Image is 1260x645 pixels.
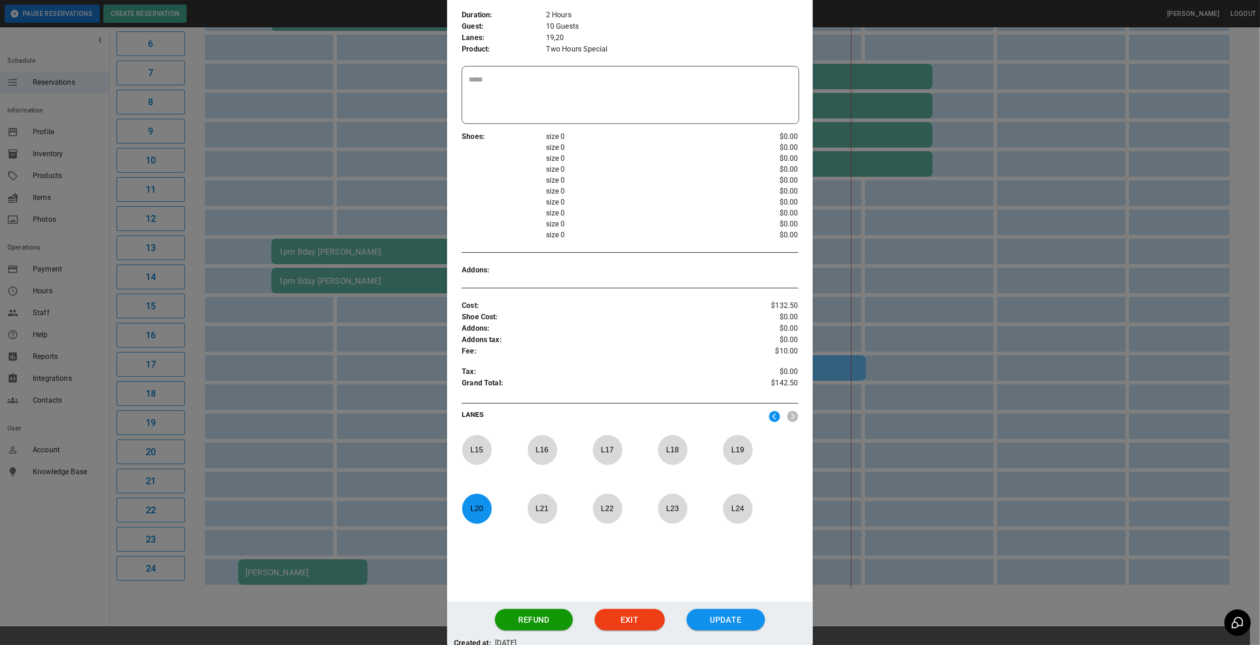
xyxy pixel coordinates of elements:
[592,439,622,461] p: L 17
[546,21,798,32] p: 10 Guests
[546,197,742,208] p: size 0
[462,300,742,312] p: Cost :
[462,334,742,346] p: Addons tax :
[595,609,665,631] button: Exit
[462,10,546,21] p: Duration :
[742,334,798,346] p: $0.00
[742,219,798,230] p: $0.00
[462,312,742,323] p: Shoe Cost :
[462,21,546,32] p: Guest :
[462,323,742,334] p: Addons :
[546,208,742,219] p: size 0
[769,411,780,422] img: left2.png
[462,498,492,519] p: L 20
[592,498,622,519] p: L 22
[462,131,546,143] p: Shoes :
[546,131,742,142] p: size 0
[742,230,798,241] p: $0.00
[742,378,798,391] p: $142.50
[658,498,688,519] p: L 23
[546,219,742,230] p: size 0
[462,44,546,55] p: Product :
[658,439,688,461] p: L 18
[462,32,546,44] p: Lanes :
[742,346,798,357] p: $10.00
[742,175,798,186] p: $0.00
[527,498,557,519] p: L 21
[742,323,798,334] p: $0.00
[462,410,761,423] p: LANES
[546,10,798,21] p: 2 Hours
[527,439,557,461] p: L 16
[546,44,798,55] p: Two Hours Special
[742,164,798,175] p: $0.00
[546,153,742,164] p: size 0
[742,197,798,208] p: $0.00
[462,366,742,378] p: Tax :
[723,498,753,519] p: L 24
[462,265,546,276] p: Addons :
[687,609,765,631] button: Update
[742,300,798,312] p: $132.50
[742,186,798,197] p: $0.00
[742,208,798,219] p: $0.00
[462,439,492,461] p: L 15
[742,153,798,164] p: $0.00
[742,366,798,378] p: $0.00
[723,439,753,461] p: L 19
[742,142,798,153] p: $0.00
[546,175,742,186] p: size 0
[462,378,742,391] p: Grand Total :
[462,346,742,357] p: Fee :
[495,609,573,631] button: Refund
[546,230,742,241] p: size 0
[742,131,798,142] p: $0.00
[546,32,798,44] p: 19,20
[742,312,798,323] p: $0.00
[787,411,798,422] img: right2.png
[546,186,742,197] p: size 0
[546,142,742,153] p: size 0
[546,164,742,175] p: size 0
